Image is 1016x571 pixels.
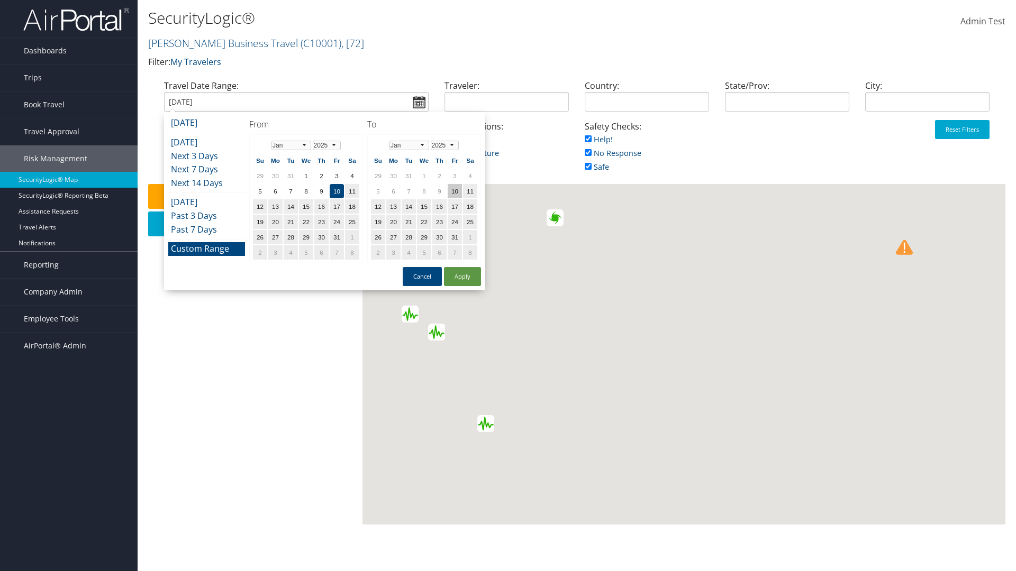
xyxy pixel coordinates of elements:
[148,184,357,209] button: Safety Check
[417,215,431,229] td: 22
[448,153,462,168] th: Fr
[299,199,313,214] td: 15
[463,199,477,214] td: 18
[268,230,283,244] td: 27
[371,169,385,183] td: 29
[448,169,462,183] td: 3
[386,245,401,260] td: 3
[268,153,283,168] th: Mo
[249,118,363,130] h4: From
[345,230,359,244] td: 1
[417,245,431,260] td: 5
[371,245,385,260] td: 2
[432,153,447,168] th: Th
[402,306,419,323] div: Green earthquake alert (Magnitude 4.6M, Depth:35km) in Guatemala 28/08/2025 14:46 UTC, 130 thousa...
[437,79,577,120] div: Traveler:
[386,169,401,183] td: 30
[547,209,564,226] div: Green alert for tropical cyclone FERNAND-25. Population affected by Category 1 (120 km/h) wind sp...
[314,215,329,229] td: 23
[148,56,720,69] p: Filter:
[168,196,245,209] li: [DATE]
[386,215,401,229] td: 20
[463,230,477,244] td: 1
[432,245,447,260] td: 6
[314,199,329,214] td: 16
[371,215,385,229] td: 19
[23,7,129,32] img: airportal-logo.png
[402,153,416,168] th: Tu
[448,215,462,229] td: 24
[24,118,79,145] span: Travel Approval
[448,184,462,198] td: 10
[403,267,442,286] button: Cancel
[148,211,357,236] button: Download Report
[24,145,87,172] span: Risk Management
[432,184,447,198] td: 9
[935,120,990,139] button: Reset Filters
[299,169,313,183] td: 1
[253,215,267,229] td: 19
[371,153,385,168] th: Su
[284,153,298,168] th: Tu
[345,215,359,229] td: 25
[386,153,401,168] th: Mo
[24,306,79,332] span: Employee Tools
[168,163,245,177] li: Next 7 Days
[168,223,245,237] li: Past 7 Days
[345,199,359,214] td: 18
[330,230,344,244] td: 31
[371,199,385,214] td: 12
[253,153,267,168] th: Su
[345,245,359,260] td: 8
[386,199,401,214] td: 13
[314,230,329,244] td: 30
[148,36,364,50] a: [PERSON_NAME] Business Travel
[386,230,401,244] td: 27
[444,267,481,286] button: Apply
[268,184,283,198] td: 6
[428,324,445,340] div: Green earthquake alert (Magnitude 4.5M, Depth:10km) in Costa Rica 28/08/2025 07:03 UTC, 2 thousan...
[284,169,298,183] td: 31
[345,169,359,183] td: 4
[148,241,362,261] div: 0 Travelers
[402,245,416,260] td: 4
[330,199,344,214] td: 17
[417,169,431,183] td: 1
[284,199,298,214] td: 14
[417,184,431,198] td: 8
[168,116,245,130] li: [DATE]
[330,245,344,260] td: 7
[299,184,313,198] td: 8
[253,245,267,260] td: 2
[585,134,613,144] a: Help!
[24,279,83,305] span: Company Admin
[156,120,296,161] div: Air/Hotel/Rail:
[301,36,341,50] span: ( C10001 )
[960,5,1005,38] a: Admin Test
[402,169,416,183] td: 31
[268,245,283,260] td: 3
[168,150,245,163] li: Next 3 Days
[253,199,267,214] td: 12
[284,215,298,229] td: 21
[330,215,344,229] td: 24
[437,120,577,170] div: Trip Locations:
[268,215,283,229] td: 20
[585,148,641,158] a: No Response
[463,184,477,198] td: 11
[24,65,42,91] span: Trips
[371,184,385,198] td: 5
[314,153,329,168] th: Th
[341,36,364,50] span: , [ 72 ]
[577,79,717,120] div: Country:
[168,177,245,190] li: Next 14 Days
[170,56,221,68] a: My Travelers
[367,118,481,130] h4: To
[299,215,313,229] td: 22
[371,230,385,244] td: 26
[330,184,344,198] td: 10
[432,169,447,183] td: 2
[448,245,462,260] td: 7
[24,38,67,64] span: Dashboards
[402,199,416,214] td: 14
